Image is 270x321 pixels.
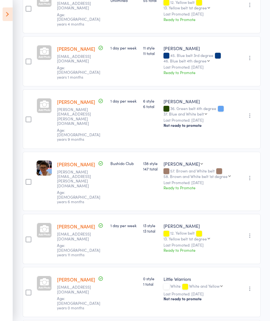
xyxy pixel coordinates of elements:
div: White and Yellow [189,284,219,288]
small: sankukai.egging799@passmail.net [57,1,99,10]
div: 13. Yellow belt 1st degree [163,237,207,241]
span: 6 style [143,98,158,104]
div: 45. Blue belt 3rd degree [163,53,234,63]
small: analeticiabr@gmail.com [57,285,99,294]
div: Not ready to promote [163,296,234,301]
div: 57. Brown and White belt [163,169,234,178]
div: 1 day per week [110,98,138,104]
small: Last Promoted: [DATE] [163,12,234,16]
span: 138 style [143,160,158,166]
div: Ready to Promote [163,185,234,190]
span: Age: [DEMOGRAPHIC_DATA] years 11 months [57,242,100,257]
a: [PERSON_NAME] [57,98,95,105]
img: image1572780536.png [37,160,52,176]
a: [PERSON_NAME] [57,161,95,168]
small: Last Promoted: [DATE] [163,65,234,69]
div: 1 day per week [110,45,138,50]
div: 1 day per week [110,223,138,228]
small: ronelraats@gmail.com [57,54,99,63]
small: Last Promoted: [DATE] [163,243,234,247]
div: [PERSON_NAME] [163,45,234,51]
div: Little Warriors [163,276,234,282]
div: Ready to Promote [163,17,234,22]
span: Age: [DEMOGRAPHIC_DATA] years 1 months [57,65,100,80]
small: hubert.dumon@hotmail.fr [57,107,99,126]
a: [PERSON_NAME] [57,223,95,230]
span: 11 total [143,50,158,56]
small: Last Promoted: [DATE] [163,180,234,185]
small: mcpherson_l@hotmail.com [57,232,99,241]
div: Ready to Promote [163,70,234,75]
span: 11 style [143,45,158,50]
span: 13 style [143,223,158,228]
span: Age: [DEMOGRAPHIC_DATA] years 9 months [57,127,100,142]
span: Age: [DEMOGRAPHIC_DATA] years 6 months [57,189,100,204]
span: 13 total [143,228,158,234]
small: Last Promoted: [DATE] [163,118,234,122]
div: [PERSON_NAME] [163,98,234,105]
div: Ready to Promote [163,247,234,253]
div: 13. Yellow belt 1st degree [163,6,207,10]
div: 12. Yellow belt [163,231,234,240]
div: 58. Brown and White belt 1st degree [163,174,228,178]
span: 0 style [143,276,158,281]
div: [PERSON_NAME] [163,160,200,167]
div: 37. Blue and White belt [163,112,204,116]
div: Not ready to promote [163,123,234,128]
div: Bushido Club [110,160,138,166]
div: 36. Green belt 4th degree [163,106,234,116]
span: 1 total [143,281,158,287]
small: Last Promoted: [DATE] [163,292,234,296]
a: [PERSON_NAME] [57,276,95,283]
div: White [163,284,234,289]
span: Age: [DEMOGRAPHIC_DATA] years 0 months [57,295,100,310]
span: 147 total [143,166,158,172]
div: [PERSON_NAME] [163,223,234,229]
span: 6 total [143,104,158,109]
a: [PERSON_NAME] [57,45,95,52]
small: Alana.haiduk@pwc.com [57,170,99,188]
div: 46. Blue belt 4th degree [163,59,207,63]
span: Age: [DEMOGRAPHIC_DATA] years 4 months [57,12,100,27]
